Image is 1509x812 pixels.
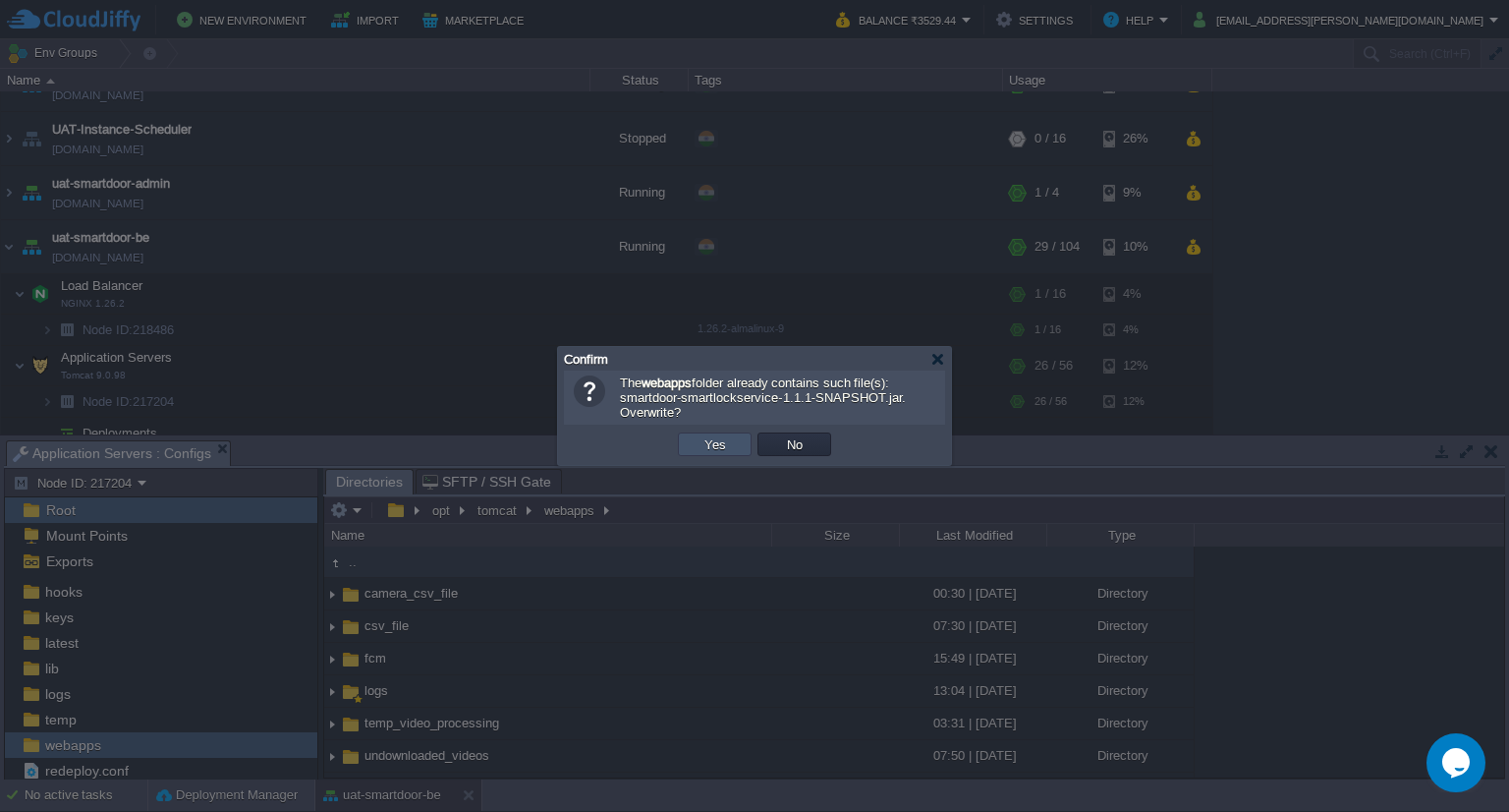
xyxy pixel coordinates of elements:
iframe: chat widget [1426,733,1489,792]
span: Confirm [564,352,608,367]
b: webapps [642,376,692,390]
span: The folder already contains such file(s): smartdoor-smartlockservice-1.1.1-SNAPSHOT.jar. Overwrite? [620,376,906,420]
button: No [781,435,809,453]
button: Yes [699,435,732,453]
